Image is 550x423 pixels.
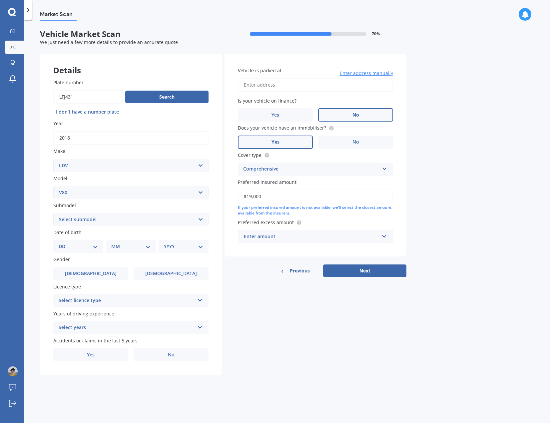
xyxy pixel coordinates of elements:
span: Previous [290,266,310,276]
button: I don’t have a number plate [53,107,122,117]
div: Enter amount [244,233,379,240]
span: Make [53,148,65,155]
button: Search [125,91,209,103]
span: 70 % [372,32,380,36]
span: Yes [272,139,279,145]
span: Yes [272,112,279,118]
span: We just need a few more details to provide an accurate quote [40,39,178,45]
span: Accidents or claims in the last 5 years [53,337,138,344]
span: Enter address manually [340,70,393,77]
span: Market Scan [40,11,77,20]
span: Yes [87,352,95,358]
input: Enter address [238,78,393,92]
span: Date of birth [53,229,82,235]
span: No [168,352,175,358]
span: [DEMOGRAPHIC_DATA] [145,271,197,276]
span: Licence type [53,283,81,290]
span: No [352,139,359,145]
div: Details [40,54,222,74]
span: Year [53,120,63,127]
div: Select licence type [59,297,195,305]
span: Preferred insured amount [238,179,296,185]
span: Submodel [53,202,76,209]
span: Years of driving experience [53,310,114,317]
div: Comprehensive [243,165,379,173]
span: Model [53,175,67,182]
button: Next [323,264,406,277]
span: Preferred excess amount [238,219,294,225]
span: Plate number [53,79,84,86]
span: Does your vehicle have an immobiliser? [238,125,326,131]
span: No [352,112,359,118]
img: picture [8,366,18,376]
span: Is your vehicle on finance? [238,98,296,104]
span: Vehicle Market Scan [40,29,223,39]
input: YYYY [53,131,209,145]
input: Enter plate number [53,90,123,104]
span: Cover type [238,152,262,158]
div: Select years [59,324,195,332]
span: Vehicle is parked at [238,67,281,74]
div: If your preferred insured amount is not available, we'll select the closest amount available from... [238,205,393,216]
span: Gender [53,256,70,263]
span: [DEMOGRAPHIC_DATA] [65,271,117,276]
input: Enter amount [238,190,393,204]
